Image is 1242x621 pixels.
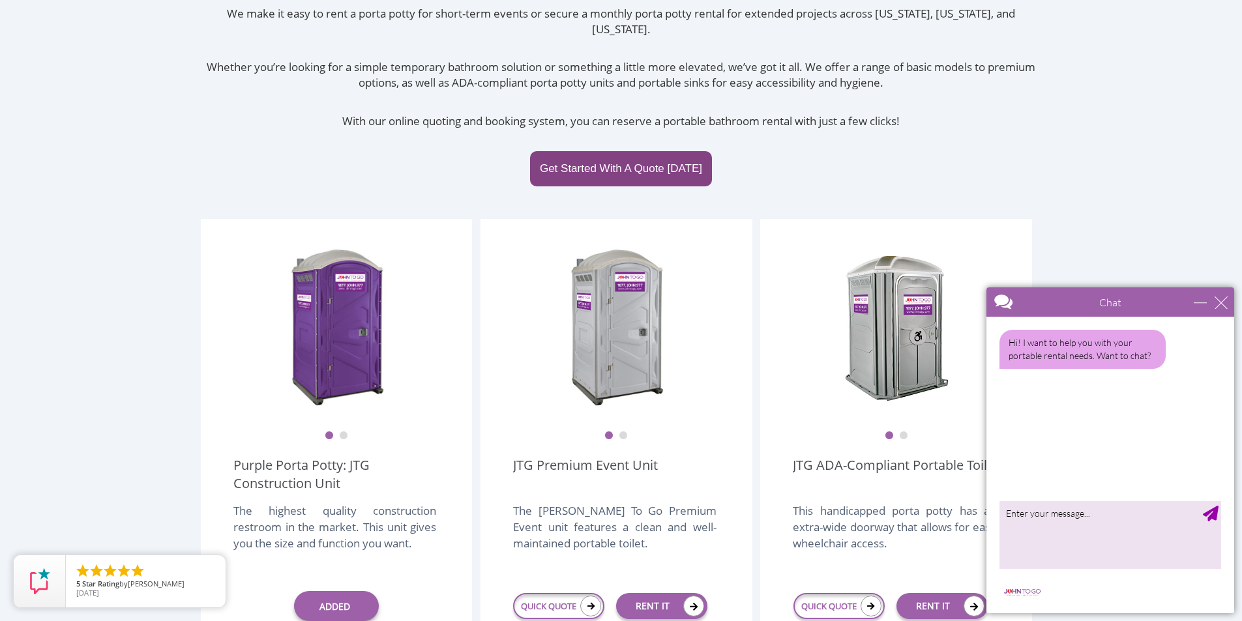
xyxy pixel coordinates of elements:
span: by [76,580,215,589]
div: The [PERSON_NAME] To Go Premium Event unit features a clean and well-maintained portable toilet. [513,502,716,565]
a: QUICK QUOTE [513,593,604,619]
iframe: Live Chat Box [979,280,1242,621]
a: QUICK QUOTE [793,593,885,619]
a: JTG ADA-Compliant Portable Toilet [793,456,999,493]
button: 1 of 2 [885,431,894,440]
a: Purple Porta Potty: JTG Construction Unit [233,456,439,493]
button: 1 of 2 [604,431,614,440]
a: Added [294,591,379,621]
a: RENT IT [616,593,707,619]
p: With our online quoting and booking system, you can reserve a portable bathroom rental with just ... [201,113,1041,129]
p: Whether you’re looking for a simple temporary bathroom solution or something a little more elevat... [201,59,1041,91]
li:  [116,563,132,579]
span: [PERSON_NAME] [128,579,185,588]
li:  [130,563,145,579]
div: This handicapped porta potty has an extra-wide doorway that allows for easy wheelchair access. [793,502,996,565]
a: JTG Premium Event Unit [513,456,658,493]
img: Review Rating [27,568,53,594]
img: ADA Handicapped Accessible Unit [844,245,949,408]
li:  [102,563,118,579]
span: [DATE] [76,588,99,598]
button: 2 of 2 [619,431,628,440]
button: 1 of 2 [325,431,334,440]
button: 2 of 2 [339,431,348,440]
a: Get Started With A Quote [DATE] [530,151,712,186]
li:  [89,563,104,579]
div: The highest quality construction restroom in the market. This unit gives you the size and functio... [233,502,436,565]
span: Star Rating [82,579,119,588]
a: RENT IT [896,593,988,619]
button: 2 of 2 [899,431,908,440]
span: 5 [76,579,80,588]
p: We make it easy to rent a porta potty for short-term events or secure a monthly porta potty renta... [201,6,1041,38]
li:  [75,563,91,579]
